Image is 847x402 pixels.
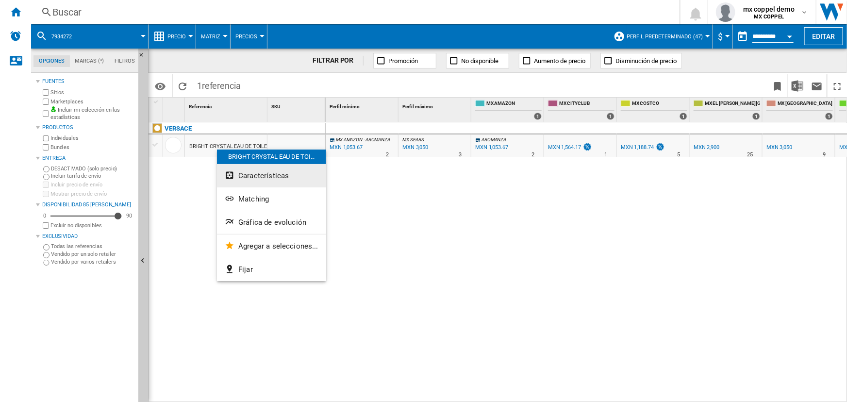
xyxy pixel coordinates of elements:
button: Gráfica de evolución [217,211,326,234]
span: Matching [238,195,269,203]
button: Características [217,164,326,187]
span: Gráfica de evolución [238,218,306,227]
span: Agregar a selecciones... [238,242,318,251]
button: Agregar a selecciones... [217,234,326,258]
button: Fijar... [217,258,326,281]
div: BRIGHT CRYSTAL EAU DE TOI... [217,150,326,164]
span: Características [238,171,289,180]
span: Fijar [238,265,253,274]
button: Matching [217,187,326,211]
